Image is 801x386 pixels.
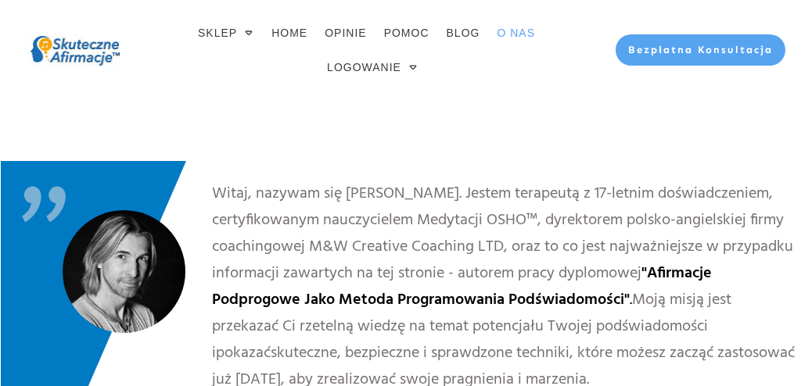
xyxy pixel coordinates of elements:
a: O NAS [497,22,535,44]
a: LOGOWANIE [327,56,418,78]
a: POMOC [384,22,429,44]
span: Witaj, n [212,181,264,206]
span: " [21,91,66,365]
span: LOGOWANIE [327,56,401,78]
a: OPINIE [325,22,366,44]
span: Bezpłatna Konsultacja [628,44,773,55]
a: Bezpłatna Konsultacja [616,34,785,66]
span: pokazać [216,341,271,366]
a: SKLEP [198,22,254,44]
a: HOME [271,22,307,44]
img: hubert-right [63,210,185,333]
span: . [630,288,632,313]
a: BLOG [447,22,480,44]
span: SKLEP [198,22,237,44]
